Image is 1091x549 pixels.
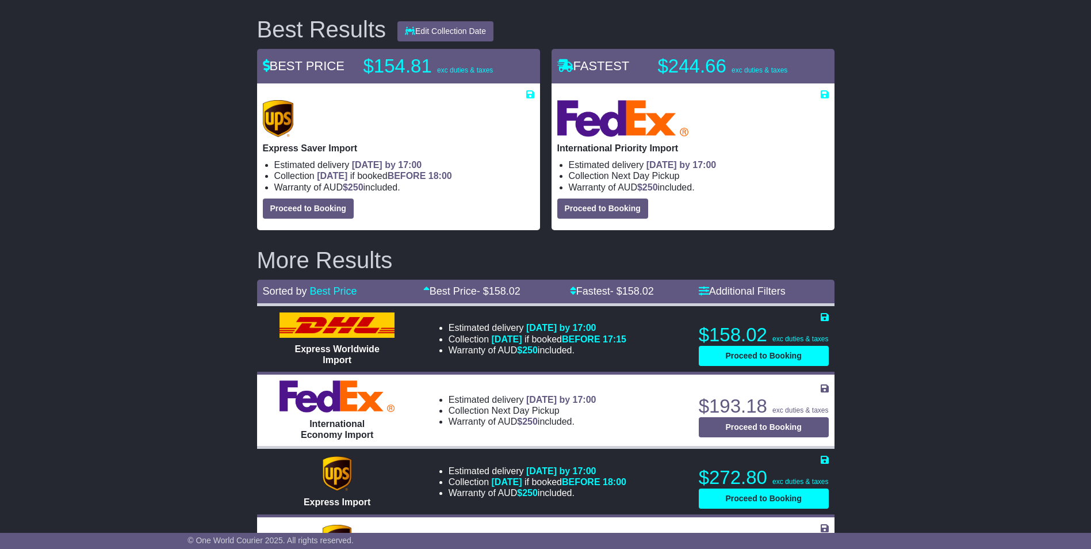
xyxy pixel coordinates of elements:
p: $154.81 [363,55,507,78]
span: 250 [522,488,538,498]
li: Warranty of AUD included. [449,487,626,498]
p: $158.02 [699,323,829,346]
span: exc duties & taxes [772,406,828,414]
a: Fastest- $158.02 [570,285,654,297]
span: $ [343,182,363,192]
span: [DATE] [492,477,522,487]
a: Additional Filters [699,285,786,297]
button: Proceed to Booking [557,199,648,219]
p: $193.18 [699,395,829,418]
button: Proceed to Booking [699,417,829,437]
span: if booked [492,334,626,344]
span: 18:00 [428,171,452,181]
li: Estimated delivery [569,159,829,170]
span: [DATE] by 17:00 [352,160,422,170]
span: [DATE] by 17:00 [526,323,596,333]
li: Warranty of AUD included. [274,182,534,193]
span: BEFORE [562,477,600,487]
span: exc duties & taxes [772,335,828,343]
img: UPS (new): Express Saver Import [263,100,294,137]
span: BEST PRICE [263,59,344,73]
li: Estimated delivery [449,394,596,405]
span: 158.02 [489,285,520,297]
p: Express Saver Import [263,143,534,154]
span: $ [517,417,538,426]
span: Sorted by [263,285,307,297]
span: - $ [477,285,520,297]
li: Warranty of AUD included. [569,182,829,193]
span: [DATE] by 17:00 [526,466,596,476]
span: 17:15 [603,334,626,344]
span: FASTEST [557,59,630,73]
span: 250 [348,182,363,192]
span: $ [517,345,538,355]
button: Proceed to Booking [699,489,829,509]
span: © One World Courier 2025. All rights reserved. [187,536,354,545]
span: $ [517,488,538,498]
span: 250 [522,345,538,355]
li: Estimated delivery [449,466,626,476]
p: $244.66 [658,55,802,78]
span: $ [637,182,658,192]
span: - $ [610,285,654,297]
li: Collection [449,405,596,416]
li: Warranty of AUD included. [449,345,626,356]
span: if booked [317,171,451,181]
button: Proceed to Booking [263,199,354,219]
span: [DATE] by 17:00 [526,395,596,405]
span: Express Worldwide Import [294,344,379,365]
span: BEFORE [562,334,600,344]
h2: More Results [257,247,834,273]
span: 18:00 [603,477,626,487]
span: BEFORE [388,171,426,181]
p: International Priority Import [557,143,829,154]
a: Best Price- $158.02 [423,285,520,297]
span: [DATE] [317,171,347,181]
img: UPS (new): Express Import [323,456,351,491]
li: Estimated delivery [274,159,534,170]
span: [DATE] [492,334,522,344]
span: 158.02 [622,285,654,297]
p: $272.80 [699,466,829,489]
div: Best Results [251,17,392,42]
span: exc duties & taxes [732,66,787,74]
li: Collection [449,334,626,345]
span: Next Day Pickup [492,406,560,415]
button: Edit Collection Date [397,21,493,41]
a: Best Price [310,285,357,297]
span: International Economy Import [301,419,373,440]
span: [DATE] by 17:00 [646,160,717,170]
span: Express Import [304,497,370,507]
li: Warranty of AUD included. [449,416,596,427]
img: DHL: Express Worldwide Import [280,312,395,338]
img: FedEx Express: International Priority Import [557,100,689,137]
span: if booked [492,477,626,487]
li: Collection [274,170,534,181]
span: Next Day Pickup [611,171,679,181]
span: exc duties & taxes [772,478,828,486]
span: 250 [522,417,538,426]
span: exc duties & taxes [437,66,493,74]
li: Collection [569,170,829,181]
li: Collection [449,476,626,487]
li: Estimated delivery [449,322,626,333]
img: FedEx Express: International Economy Import [280,380,395,413]
span: 250 [642,182,658,192]
button: Proceed to Booking [699,346,829,366]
